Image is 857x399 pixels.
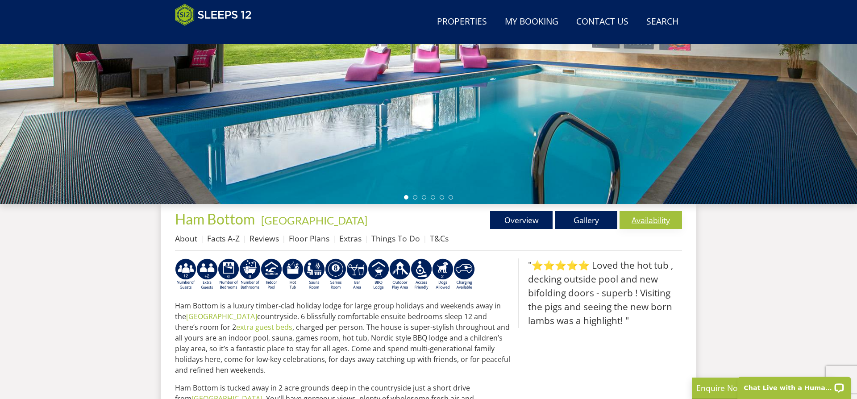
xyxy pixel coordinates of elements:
a: Things To Do [371,233,420,244]
img: AD_4nXeP6WuvG491uY6i5ZIMhzz1N248Ei-RkDHdxvvjTdyF2JXhbvvI0BrTCyeHgyWBEg8oAgd1TvFQIsSlzYPCTB7K21VoI... [196,258,218,291]
img: AD_4nXfRzBlt2m0mIteXDhAcJCdmEApIceFt1SPvkcB48nqgTZkfMpQlDmULa47fkdYiHD0skDUgcqepViZHFLjVKS2LWHUqM... [218,258,239,291]
a: Properties [433,12,491,32]
a: Extras [339,233,362,244]
a: Gallery [555,211,617,229]
img: AD_4nXe3VD57-M2p5iq4fHgs6WJFzKj8B0b3RcPFe5LKK9rgeZlFmFoaMJPsJOOJzc7Q6RMFEqsjIZ5qfEJu1txG3QLmI_2ZW... [411,258,432,291]
img: AD_4nXdjbGEeivCGLLmyT_JEP7bTfXsjgyLfnLszUAQeQ4RcokDYHVBt5R8-zTDbAVICNoGv1Dwc3nsbUb1qR6CAkrbZUeZBN... [304,258,325,291]
a: Facts A-Z [207,233,240,244]
a: Contact Us [573,12,632,32]
a: [GEOGRAPHIC_DATA] [186,312,257,321]
a: T&Cs [430,233,449,244]
img: AD_4nXe7_8LrJK20fD9VNWAdfykBvHkWcczWBt5QOadXbvIwJqtaRaRf-iI0SeDpMmH1MdC9T1Vy22FMXzzjMAvSuTB5cJ7z5... [432,258,453,291]
p: Ham Bottom is a luxury timber-clad holiday lodge for large group holidays and weekends away in th... [175,300,511,375]
a: Floor Plans [289,233,329,244]
img: AD_4nXfdu1WaBqbCvRx5dFd3XGC71CFesPHPPZknGuZzXQvBzugmLudJYyY22b9IpSVlKbnRjXo7AJLKEyhYodtd_Fvedgm5q... [368,258,389,291]
span: - [258,214,367,227]
a: extra guest beds [236,322,292,332]
img: AD_4nXeUnLxUhQNc083Qf4a-s6eVLjX_ttZlBxbnREhztiZs1eT9moZ8e5Fzbx9LK6K9BfRdyv0AlCtKptkJvtknTFvAhI3RM... [346,258,368,291]
a: [GEOGRAPHIC_DATA] [261,214,367,227]
iframe: Customer reviews powered by Trustpilot [171,31,264,39]
img: AD_4nXei2dp4L7_L8OvME76Xy1PUX32_NMHbHVSts-g-ZAVb8bILrMcUKZI2vRNdEqfWP017x6NFeUMZMqnp0JYknAB97-jDN... [261,258,282,291]
a: Search [643,12,682,32]
a: Overview [490,211,553,229]
span: Ham Bottom [175,210,255,228]
a: Availability [620,211,682,229]
iframe: LiveChat chat widget [732,371,857,399]
a: About [175,233,197,244]
p: Enquire Now [696,382,830,394]
img: AD_4nXcnT2OPG21WxYUhsl9q61n1KejP7Pk9ESVM9x9VetD-X_UXXoxAKaMRZGYNcSGiAsmGyKm0QlThER1osyFXNLmuYOVBV... [453,258,475,291]
img: Sleeps 12 [175,4,252,26]
img: AD_4nXfjdDqPkGBf7Vpi6H87bmAUe5GYCbodrAbU4sf37YN55BCjSXGx5ZgBV7Vb9EJZsXiNVuyAiuJUB3WVt-w9eJ0vaBcHg... [389,258,411,291]
img: AD_4nXeyNBIiEViFqGkFxeZn-WxmRvSobfXIejYCAwY7p4slR9Pvv7uWB8BWWl9Rip2DDgSCjKzq0W1yXMRj2G_chnVa9wg_L... [175,258,196,291]
a: Reviews [250,233,279,244]
blockquote: "⭐⭐⭐⭐⭐ Loved the hot tub , decking outside pool and new bifolding doors - superb ! Visiting the p... [518,258,682,328]
img: AD_4nXdrZMsjcYNLGsKuA84hRzvIbesVCpXJ0qqnwZoX5ch9Zjv73tWe4fnFRs2gJ9dSiUubhZXckSJX_mqrZBmYExREIfryF... [325,258,346,291]
img: AD_4nXcpX5uDwed6-YChlrI2BYOgXwgg3aqYHOhRm0XfZB-YtQW2NrmeCr45vGAfVKUq4uWnc59ZmEsEzoF5o39EWARlT1ewO... [282,258,304,291]
a: My Booking [501,12,562,32]
img: AD_4nXdmwCQHKAiIjYDk_1Dhq-AxX3fyYPYaVgX942qJE-Y7he54gqc0ybrIGUg6Qr_QjHGl2FltMhH_4pZtc0qV7daYRc31h... [239,258,261,291]
a: Ham Bottom [175,210,258,228]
